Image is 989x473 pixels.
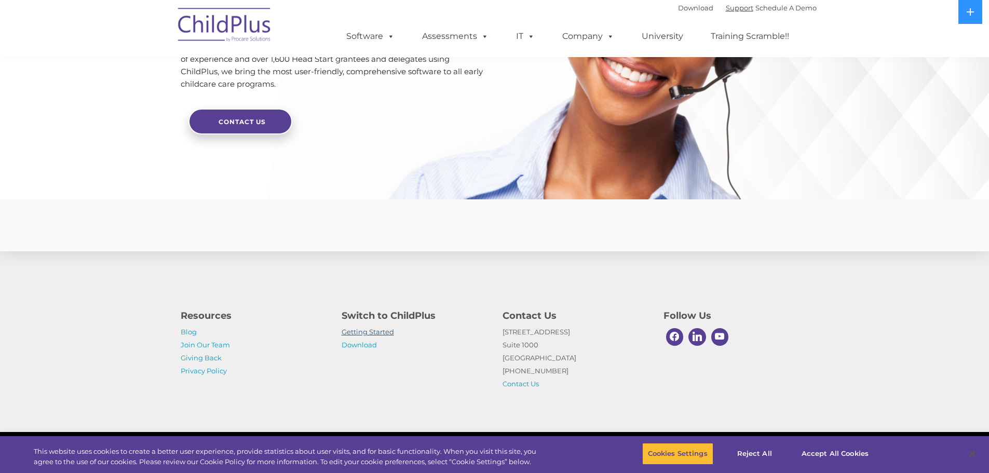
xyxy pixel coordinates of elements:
[181,28,487,90] p: As the most-widely used Head Start and Early Head Start program management software, our software...
[552,26,625,47] a: Company
[34,447,544,467] div: This website uses cookies to create a better user experience, provide statistics about user visit...
[700,26,800,47] a: Training Scramble!!
[722,443,787,465] button: Reject All
[181,308,326,323] h4: Resources
[181,341,230,349] a: Join Our Team
[631,26,694,47] a: University
[412,26,499,47] a: Assessments
[796,443,874,465] button: Accept All Cookies
[503,308,648,323] h4: Contact Us
[188,109,292,134] a: Contact Us
[342,328,394,336] a: Getting Started
[181,367,227,375] a: Privacy Policy
[678,4,713,12] a: Download
[726,4,753,12] a: Support
[663,308,809,323] h4: Follow Us
[686,326,709,348] a: Linkedin
[503,326,648,390] p: [STREET_ADDRESS] Suite 1000 [GEOGRAPHIC_DATA] [PHONE_NUMBER]
[709,326,731,348] a: Youtube
[755,4,817,12] a: Schedule A Demo
[181,328,197,336] a: Blog
[336,26,405,47] a: Software
[663,326,686,348] a: Facebook
[506,26,545,47] a: IT
[342,308,487,323] h4: Switch to ChildPlus
[503,380,539,388] a: Contact Us
[642,443,713,465] button: Cookies Settings
[181,354,222,362] a: Giving Back
[678,4,817,12] font: |
[173,1,277,52] img: ChildPlus by Procare Solutions
[219,118,266,126] span: Contact Us
[961,442,984,465] button: Close
[342,341,377,349] a: Download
